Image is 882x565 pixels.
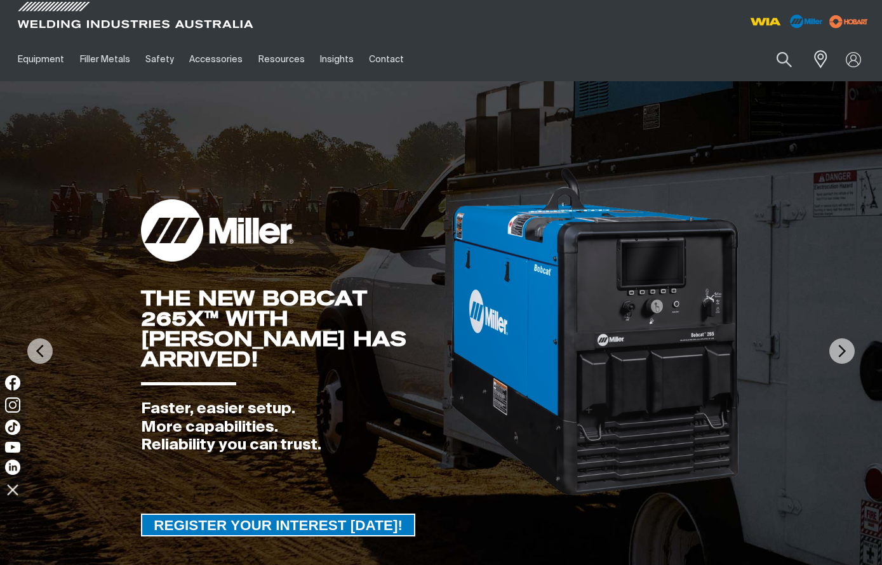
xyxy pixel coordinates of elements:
[27,338,53,364] img: PrevArrow
[5,375,20,390] img: Facebook
[141,288,449,369] div: THE NEW BOBCAT 265X™ WITH [PERSON_NAME] HAS ARRIVED!
[10,37,657,81] nav: Main
[182,37,250,81] a: Accessories
[5,460,20,475] img: LinkedIn
[141,514,415,536] a: REGISTER YOUR INTEREST TODAY!
[747,44,806,74] input: Product name or item number...
[829,338,855,364] img: NextArrow
[251,37,312,81] a: Resources
[5,397,20,413] img: Instagram
[763,44,806,74] button: Search products
[5,442,20,453] img: YouTube
[825,12,872,31] img: miller
[2,479,23,500] img: hide socials
[138,37,182,81] a: Safety
[141,400,449,455] div: Faster, easier setup. More capabilities. Reliability you can trust.
[5,420,20,435] img: TikTok
[72,37,137,81] a: Filler Metals
[312,37,361,81] a: Insights
[10,37,72,81] a: Equipment
[142,514,414,536] span: REGISTER YOUR INTEREST [DATE]!
[361,37,411,81] a: Contact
